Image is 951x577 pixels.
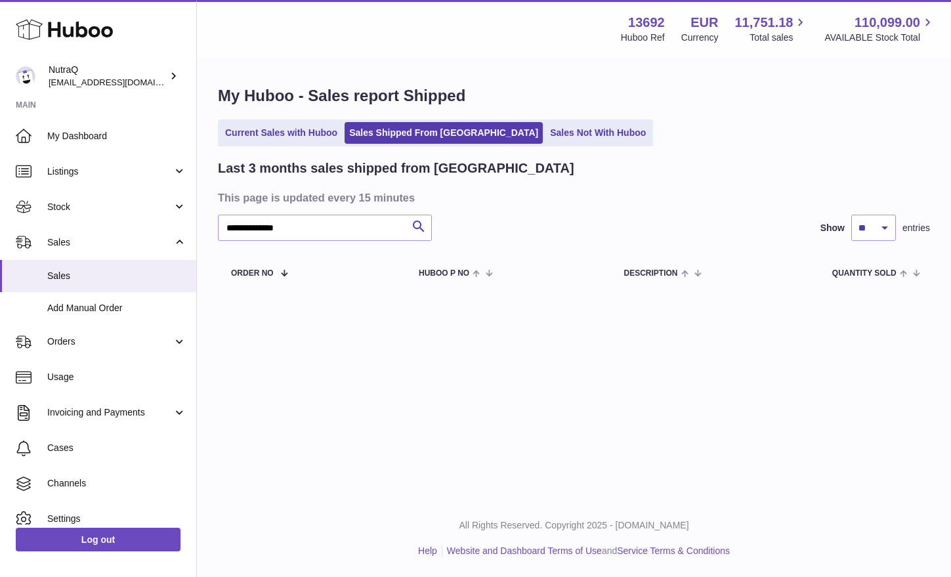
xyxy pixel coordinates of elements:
span: Sales [47,236,173,249]
span: Settings [47,513,186,525]
div: Huboo Ref [621,32,665,44]
strong: EUR [690,14,718,32]
span: Invoicing and Payments [47,406,173,419]
p: All Rights Reserved. Copyright 2025 - [DOMAIN_NAME] [207,519,940,532]
a: Current Sales with Huboo [221,122,342,144]
span: Channels [47,477,186,490]
span: 110,099.00 [855,14,920,32]
span: My Dashboard [47,130,186,142]
span: Add Manual Order [47,302,186,314]
a: 11,751.18 Total sales [734,14,808,44]
span: [EMAIL_ADDRESS][DOMAIN_NAME] [49,77,193,87]
span: Orders [47,335,173,348]
span: Listings [47,165,173,178]
span: Order No [231,269,274,278]
span: Description [623,269,677,278]
span: Cases [47,442,186,454]
div: Currency [681,32,719,44]
a: Website and Dashboard Terms of Use [447,545,602,556]
span: Total sales [750,32,808,44]
a: Help [418,545,437,556]
span: Quantity Sold [832,269,897,278]
h3: This page is updated every 15 minutes [218,190,927,205]
span: 11,751.18 [734,14,793,32]
a: Log out [16,528,180,551]
li: and [442,545,730,557]
span: AVAILABLE Stock Total [824,32,935,44]
a: Sales Shipped From [GEOGRAPHIC_DATA] [345,122,543,144]
span: entries [902,222,930,234]
div: NutraQ [49,64,167,89]
label: Show [820,222,845,234]
strong: 13692 [628,14,665,32]
a: Service Terms & Conditions [617,545,730,556]
h1: My Huboo - Sales report Shipped [218,85,930,106]
span: Sales [47,270,186,282]
a: 110,099.00 AVAILABLE Stock Total [824,14,935,44]
img: log@nutraq.com [16,66,35,86]
span: Stock [47,201,173,213]
h2: Last 3 months sales shipped from [GEOGRAPHIC_DATA] [218,160,574,177]
span: Usage [47,371,186,383]
span: Huboo P no [419,269,469,278]
a: Sales Not With Huboo [545,122,650,144]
